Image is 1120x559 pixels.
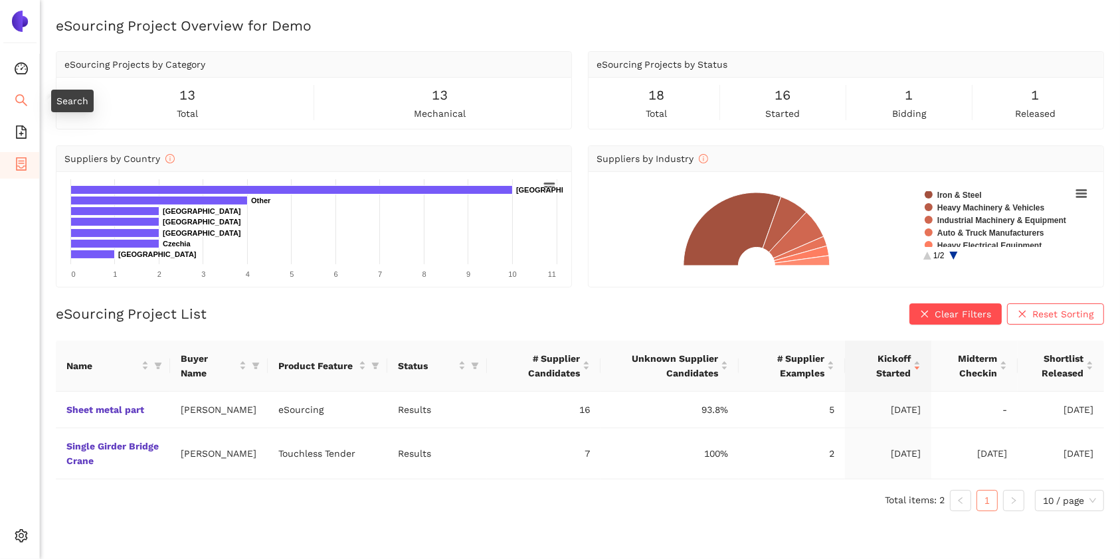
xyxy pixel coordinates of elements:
[387,341,487,392] th: this column's title is Status,this column is sortable
[268,341,387,392] th: this column's title is Product Feature,this column is sortable
[1003,490,1024,511] li: Next Page
[957,497,965,505] span: left
[432,85,448,106] span: 13
[334,270,338,278] text: 6
[937,203,1045,212] text: Heavy Machinery & Vehicles
[935,307,991,321] span: Clear Filters
[487,392,601,428] td: 16
[371,362,379,370] span: filter
[931,392,1018,428] td: -
[487,428,601,479] td: 7
[369,356,382,376] span: filter
[649,85,665,106] span: 18
[487,341,601,392] th: this column's title is # Supplier Candidates,this column is sortable
[937,241,1042,250] text: Heavy Electrical Equipment
[1018,309,1027,320] span: close
[177,106,199,121] span: total
[15,89,28,116] span: search
[937,216,1066,225] text: Industrial Machinery & Equipment
[775,85,791,106] span: 16
[909,303,1002,325] button: closeClear Filters
[699,154,708,163] span: info-circle
[170,341,268,392] th: this column's title is Buyer Name,this column is sortable
[251,197,271,204] text: Other
[601,392,739,428] td: 93.8%
[165,154,175,163] span: info-circle
[933,251,945,260] text: 1/2
[56,341,170,392] th: this column's title is Name,this column is sortable
[466,270,470,278] text: 9
[516,186,595,194] text: [GEOGRAPHIC_DATA]
[1032,307,1093,321] span: Reset Sorting
[181,351,236,380] span: Buyer Name
[15,57,28,84] span: dashboard
[387,428,487,479] td: Results
[845,428,931,479] td: [DATE]
[51,90,94,112] div: Search
[154,362,162,370] span: filter
[739,428,845,479] td: 2
[71,270,75,278] text: 0
[977,490,998,511] li: 1
[1018,392,1104,428] td: [DATE]
[597,153,708,164] span: Suppliers by Industry
[15,153,28,179] span: container
[597,59,727,70] span: eSourcing Projects by Status
[113,270,117,278] text: 1
[468,356,482,376] span: filter
[268,392,387,428] td: eSourcing
[845,392,931,428] td: [DATE]
[942,351,997,380] span: Midterm Checkin
[646,106,668,121] span: total
[170,428,268,479] td: [PERSON_NAME]
[290,270,294,278] text: 5
[163,207,241,215] text: [GEOGRAPHIC_DATA]
[64,153,175,164] span: Suppliers by Country
[268,428,387,479] td: Touchless Tender
[1043,491,1096,511] span: 10 / page
[937,191,982,200] text: Iron & Steel
[1015,106,1056,121] span: released
[548,270,556,278] text: 11
[885,490,945,511] li: Total items: 2
[398,359,456,373] span: Status
[1010,497,1018,505] span: right
[920,309,929,320] span: close
[9,11,31,32] img: Logo
[163,229,241,237] text: [GEOGRAPHIC_DATA]
[931,428,1018,479] td: [DATE]
[387,392,487,428] td: Results
[246,270,250,278] text: 4
[1018,428,1104,479] td: [DATE]
[15,524,28,551] span: setting
[611,351,718,380] span: Unknown Supplier Candidates
[252,362,260,370] span: filter
[1032,85,1040,106] span: 1
[180,85,196,106] span: 13
[892,106,926,121] span: bidding
[739,341,845,392] th: this column's title is # Supplier Examples,this column is sortable
[601,428,739,479] td: 100%
[422,270,426,278] text: 8
[498,351,580,380] span: # Supplier Candidates
[1018,341,1104,392] th: this column's title is Shortlist Released,this column is sortable
[950,490,971,511] li: Previous Page
[163,240,191,248] text: Czechia
[64,59,205,70] span: eSourcing Projects by Category
[201,270,205,278] text: 3
[766,106,800,121] span: started
[856,351,911,380] span: Kickoff Started
[15,121,28,147] span: file-add
[378,270,382,278] text: 7
[163,218,241,226] text: [GEOGRAPHIC_DATA]
[931,341,1018,392] th: this column's title is Midterm Checkin,this column is sortable
[739,392,845,428] td: 5
[749,351,824,380] span: # Supplier Examples
[508,270,516,278] text: 10
[471,362,479,370] span: filter
[151,356,165,376] span: filter
[977,491,997,511] a: 1
[118,250,197,258] text: [GEOGRAPHIC_DATA]
[1003,490,1024,511] button: right
[249,349,262,383] span: filter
